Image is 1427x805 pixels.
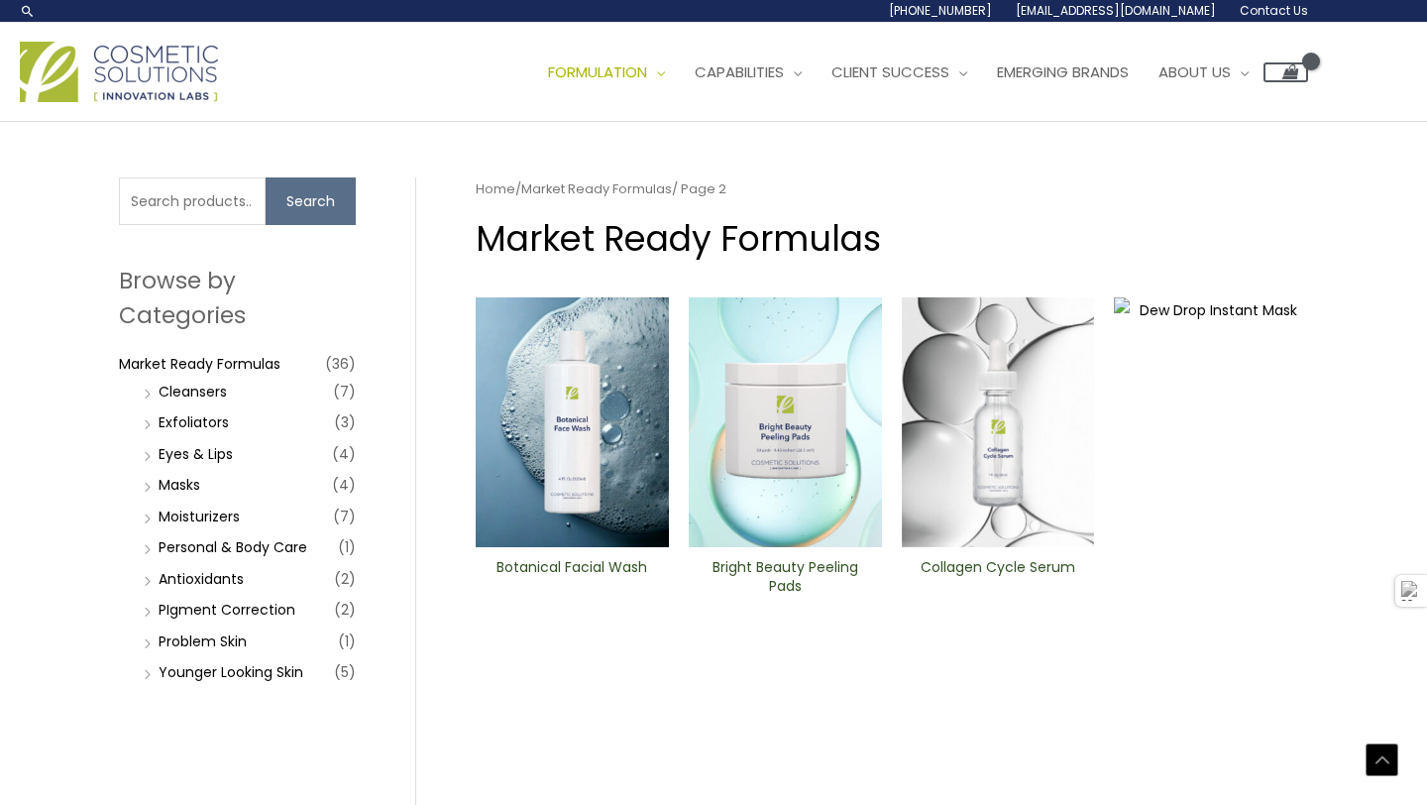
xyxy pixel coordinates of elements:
[493,558,652,603] a: Botanical Facial Wash
[159,382,227,402] a: Cleansers
[159,507,240,526] a: Moisturizers
[476,177,1307,201] nav: Breadcrumb
[266,177,356,225] button: Search
[476,297,669,547] img: Botanical Facial Wash
[689,297,882,547] img: Bright Beauty Peeling Pads
[548,61,647,82] span: Formulation
[518,43,1308,102] nav: Site Navigation
[334,596,356,624] span: (2)
[817,43,982,102] a: Client Success
[533,43,680,102] a: Formulation
[159,600,295,620] a: PIgment Correction
[338,628,356,655] span: (1)
[332,440,356,468] span: (4)
[918,558,1077,603] a: Collagen Cycle Serum
[333,378,356,405] span: (7)
[159,475,200,495] a: Masks
[119,264,356,331] h2: Browse by Categories
[1016,2,1216,19] span: [EMAIL_ADDRESS][DOMAIN_NAME]
[902,297,1095,547] img: Collagen Cycle Serum
[159,632,247,651] a: Problem Skin
[159,537,307,557] a: Personal & Body Care
[119,177,266,225] input: Search products…
[338,533,356,561] span: (1)
[333,503,356,530] span: (7)
[334,658,356,686] span: (5)
[476,214,1307,263] h1: Market Ready Formulas
[706,558,865,603] a: Bright Beauty Peeling Pads
[159,569,244,589] a: Antioxidants
[1144,43,1263,102] a: About Us
[1158,61,1231,82] span: About Us
[918,558,1077,596] h2: Collagen Cycle Serum
[695,61,784,82] span: Capabilities
[493,558,652,596] h2: Botanical Facial Wash
[706,558,865,596] h2: Bright Beauty Peeling Pads
[889,2,992,19] span: [PHONE_NUMBER]
[680,43,817,102] a: Capabilities
[831,61,949,82] span: Client Success
[332,471,356,499] span: (4)
[159,412,229,432] a: Exfoliators
[982,43,1144,102] a: Emerging Brands
[334,408,356,436] span: (3)
[20,42,218,102] img: Cosmetic Solutions Logo
[1263,62,1308,82] a: View Shopping Cart, empty
[521,179,672,198] a: Market Ready Formulas
[1240,2,1308,19] span: Contact Us
[334,565,356,593] span: (2)
[119,354,280,374] a: Market Ready Formulas
[325,350,356,378] span: (36)
[159,662,303,682] a: Younger Looking Skin
[476,179,515,198] a: Home
[20,3,36,19] a: Search icon link
[997,61,1129,82] span: Emerging Brands
[159,444,233,464] a: Eyes & Lips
